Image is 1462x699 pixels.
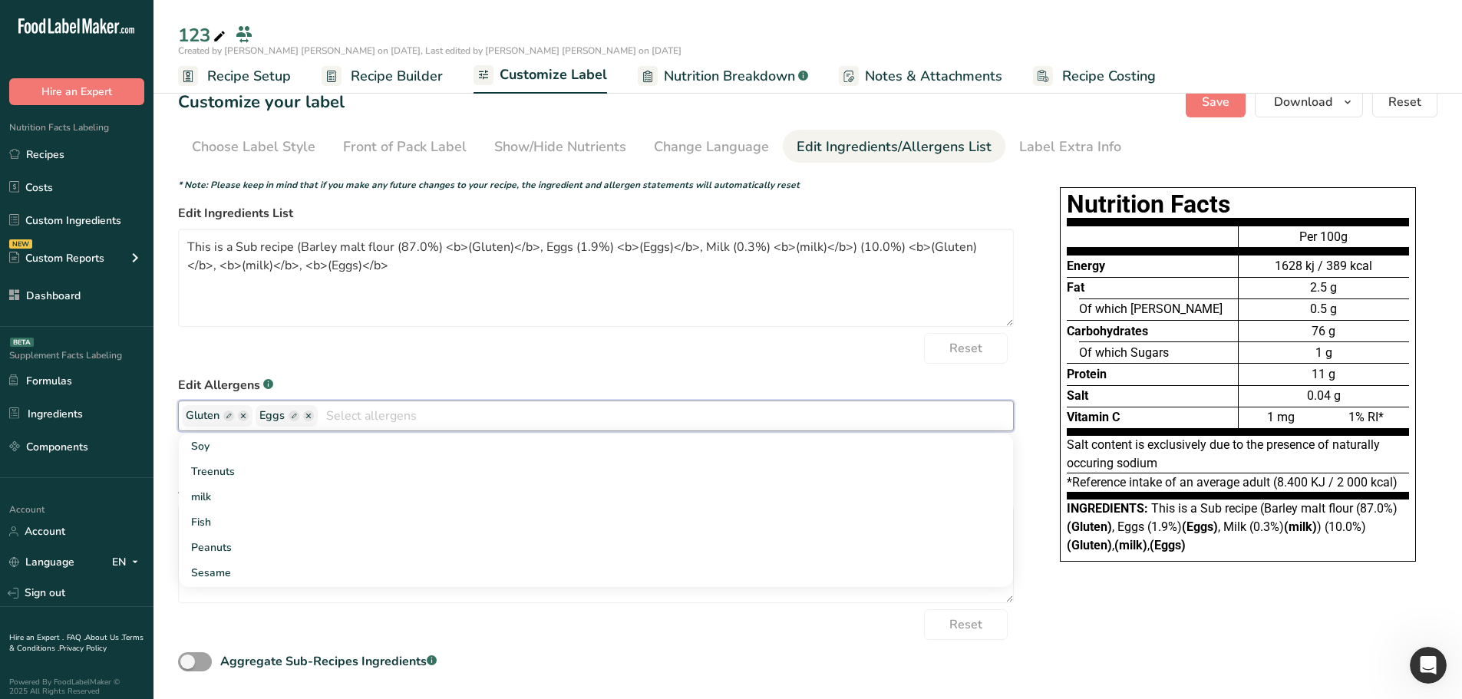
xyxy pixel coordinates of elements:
[474,58,607,94] a: Customize Label
[1067,367,1107,381] span: Protein
[178,45,681,57] span: Created by [PERSON_NAME] [PERSON_NAME] on [DATE], Last edited by [PERSON_NAME] [PERSON_NAME] on [...
[949,615,982,634] span: Reset
[1255,87,1363,117] button: Download
[1239,341,1409,363] div: 1 g
[1067,501,1148,516] span: Ingredients:
[1239,407,1324,428] div: 1 mg
[1348,410,1384,424] span: 1% RI*
[1388,93,1421,111] span: Reset
[207,66,291,87] span: Recipe Setup
[1067,259,1105,273] span: Energy
[1202,93,1229,111] span: Save
[179,484,1013,509] a: milk
[112,553,144,572] div: EN
[1067,324,1148,338] span: Carbohydrates
[1372,87,1437,117] button: Reset
[1182,519,1218,534] b: (Eggs)
[654,137,769,157] div: Change Language
[1067,519,1112,534] b: (Gluten)
[1019,137,1121,157] div: Label Extra Info
[9,678,144,696] div: Powered By FoodLabelMaker © 2025 All Rights Reserved
[924,333,1008,364] button: Reset
[664,66,795,87] span: Nutrition Breakdown
[1067,538,1112,552] b: (Gluten)
[192,137,315,157] div: Choose Label Style
[179,560,1013,585] a: Sesame
[179,585,1013,611] a: Crustaceans
[924,609,1008,640] button: Reset
[1239,385,1409,407] div: 0.04 g
[1284,519,1317,534] b: (milk)
[1114,538,1147,552] b: (milk)
[178,179,800,191] i: * Note: Please keep in mind that if you make any future changes to your recipe, the ingredient an...
[343,137,467,157] div: Front of Pack Label
[500,64,607,85] span: Customize Label
[865,66,1002,87] span: Notes & Attachments
[797,137,992,157] div: Edit Ingredients/Allergens List
[85,632,122,643] a: About Us .
[10,338,34,347] div: BETA
[67,632,85,643] a: FAQ .
[9,250,104,266] div: Custom Reports
[1067,501,1398,552] span: This is a Sub recipe (Barley malt flour (87.0%) , Eggs (1.9%) , Milk (0.3%) ) (10.0%) , ,
[1079,345,1169,360] span: Of which Sugars
[351,66,443,87] span: Recipe Builder
[1067,410,1120,424] span: Vitamin C
[949,339,982,358] span: Reset
[1410,647,1447,684] iframe: Intercom live chat
[178,480,1014,499] label: Add Additional Allergen Statements (ex. May Contain Statements)
[839,59,1002,94] a: Notes & Attachments
[179,509,1013,535] a: Fish
[1067,436,1409,473] div: Salt content is exclusively due to the presence of naturally occuring sodium
[1079,302,1223,316] span: Of which [PERSON_NAME]
[178,21,229,49] div: 123
[178,376,1014,394] label: Edit Allergens
[9,632,144,654] a: Terms & Conditions .
[638,59,808,94] a: Nutrition Breakdown
[59,643,107,654] a: Privacy Policy
[259,407,285,424] span: Eggs
[1239,226,1409,255] div: Per 100g
[179,434,1013,459] a: Soy
[1274,93,1332,111] span: Download
[178,59,291,94] a: Recipe Setup
[179,459,1013,484] a: Treenuts
[1239,277,1409,298] div: 2.5 g
[318,404,1013,427] input: Select allergens
[1150,538,1186,552] b: (Eggs)
[322,59,443,94] a: Recipe Builder
[186,407,219,424] span: Gluten
[1062,66,1156,87] span: Recipe Costing
[179,535,1013,560] a: Peanuts
[9,239,32,249] div: NEW
[178,204,1014,223] label: Edit Ingredients List
[178,90,345,115] h1: Customize your label
[1239,257,1409,275] div: 1628 kj / 389 kcal
[1067,280,1084,295] span: Fat
[9,549,74,575] a: Language
[1033,59,1156,94] a: Recipe Costing
[9,632,64,643] a: Hire an Expert .
[1067,388,1088,403] span: Salt
[1067,473,1409,500] div: *Reference intake of an average adult (8.400 KJ / 2 000 kcal)
[1239,363,1409,384] div: 11 g
[494,137,626,157] div: Show/Hide Nutrients
[9,78,144,105] button: Hire an Expert
[1239,298,1409,320] div: 0.5 g
[1067,194,1409,215] h1: Nutrition Facts
[1186,87,1246,117] button: Save
[220,652,437,671] div: Aggregate Sub-Recipes Ingredients
[1239,320,1409,341] div: 76 g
